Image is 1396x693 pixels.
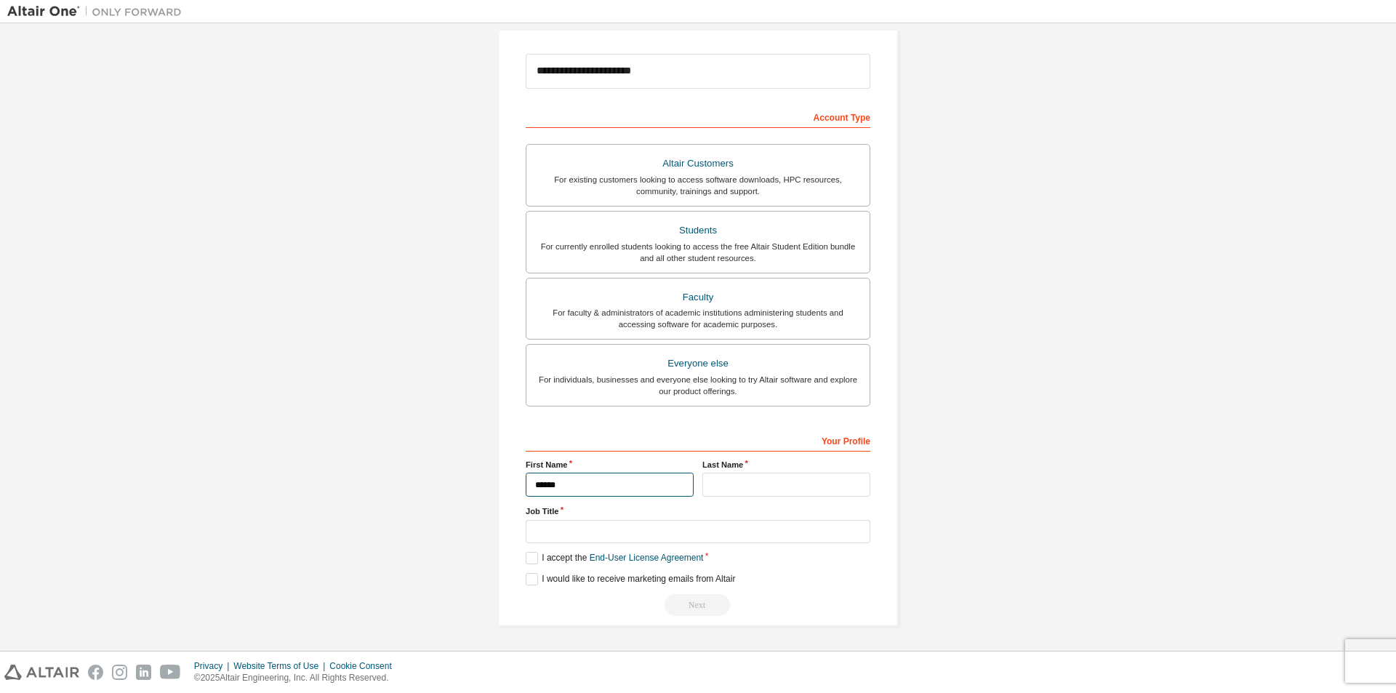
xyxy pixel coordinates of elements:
[535,353,861,374] div: Everyone else
[233,660,329,672] div: Website Terms of Use
[535,241,861,264] div: For currently enrolled students looking to access the free Altair Student Edition bundle and all ...
[526,552,703,564] label: I accept the
[4,665,79,680] img: altair_logo.svg
[526,428,870,452] div: Your Profile
[526,573,735,585] label: I would like to receive marketing emails from Altair
[535,174,861,197] div: For existing customers looking to access software downloads, HPC resources, community, trainings ...
[526,459,694,470] label: First Name
[329,660,400,672] div: Cookie Consent
[88,665,103,680] img: facebook.svg
[535,153,861,174] div: Altair Customers
[160,665,181,680] img: youtube.svg
[702,459,870,470] label: Last Name
[526,594,870,616] div: Read and acccept EULA to continue
[535,307,861,330] div: For faculty & administrators of academic institutions administering students and accessing softwa...
[136,665,151,680] img: linkedin.svg
[194,660,233,672] div: Privacy
[7,4,189,19] img: Altair One
[526,105,870,128] div: Account Type
[590,553,704,563] a: End-User License Agreement
[526,505,870,517] label: Job Title
[112,665,127,680] img: instagram.svg
[535,287,861,308] div: Faculty
[194,672,401,684] p: © 2025 Altair Engineering, Inc. All Rights Reserved.
[535,374,861,397] div: For individuals, businesses and everyone else looking to try Altair software and explore our prod...
[535,220,861,241] div: Students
